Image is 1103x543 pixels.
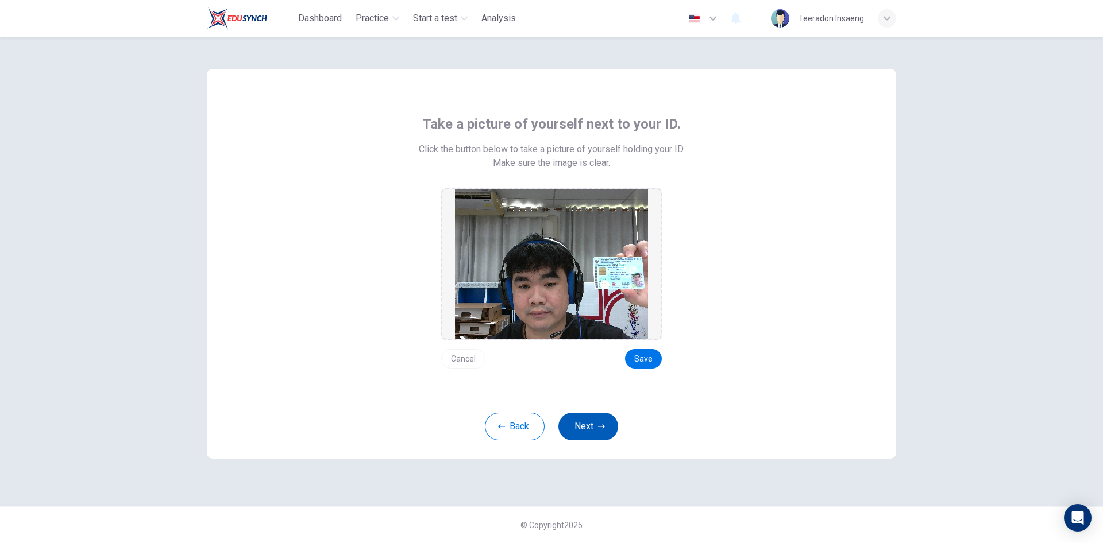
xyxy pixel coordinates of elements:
[455,189,648,339] img: preview screemshot
[799,11,864,25] div: Teeradon Insaeng
[419,142,685,156] span: Click the button below to take a picture of yourself holding your ID.
[493,156,610,170] span: Make sure the image is clear.
[413,11,457,25] span: Start a test
[207,7,294,30] a: Train Test logo
[687,14,701,23] img: en
[422,115,681,133] span: Take a picture of yourself next to your ID.
[481,11,516,25] span: Analysis
[625,349,662,369] button: Save
[1064,504,1092,532] div: Open Intercom Messenger
[520,521,583,530] span: © Copyright 2025
[298,11,342,25] span: Dashboard
[441,349,485,369] button: Cancel
[558,413,618,440] button: Next
[207,7,267,30] img: Train Test logo
[356,11,389,25] span: Practice
[351,8,404,29] button: Practice
[408,8,472,29] button: Start a test
[294,8,346,29] button: Dashboard
[485,413,545,440] button: Back
[477,8,520,29] button: Analysis
[771,9,789,28] img: Profile picture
